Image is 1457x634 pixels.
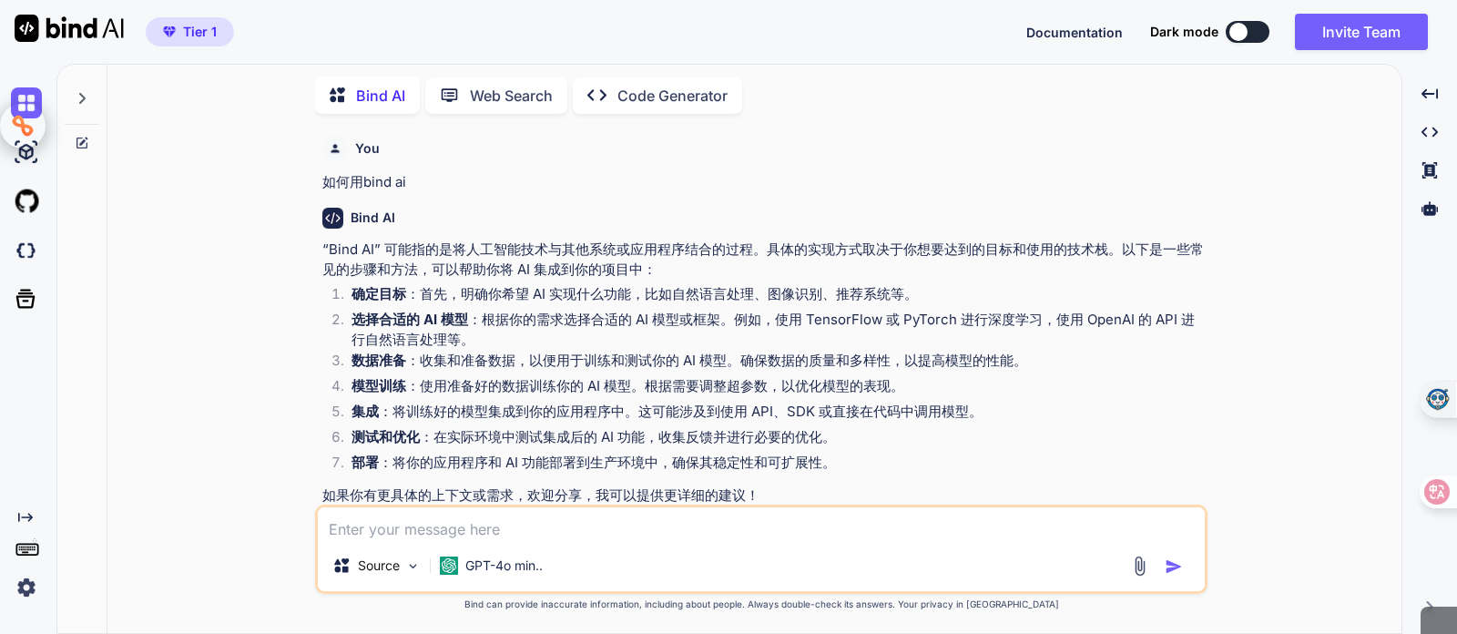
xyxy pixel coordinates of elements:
span: Dark mode [1150,23,1218,41]
h6: Bind AI [351,209,395,227]
h6: You [355,139,380,158]
p: ：在实际环境中测试集成后的 AI 功能，收集反馈并进行必要的优化。 [352,427,1204,448]
img: ai-studio [11,137,42,168]
p: Bind can provide inaccurate information, including about people. Always double-check its answers.... [315,598,1207,611]
button: premiumTier 1 [146,17,234,46]
p: Web Search [470,85,553,107]
img: premium [163,26,176,37]
strong: 数据准备 [352,352,406,369]
p: 如何用bind ai [322,172,1204,193]
p: 如果你有更具体的上下文或需求，欢迎分享，我可以提供更详细的建议！ [322,486,1204,506]
button: Documentation [1026,23,1123,42]
img: settings [11,572,42,603]
p: Bind AI [356,85,405,107]
img: Bind AI [15,15,124,42]
p: ：首先，明确你希望 AI 实现什么功能，比如自然语言处理、图像识别、推荐系统等。 [352,284,1204,305]
img: githubLight [11,186,42,217]
strong: 测试和优化 [352,428,420,445]
p: Source [358,557,400,575]
p: ：将你的应用程序和 AI 功能部署到生产环境中，确保其稳定性和可扩展性。 [352,453,1204,474]
p: ：收集和准备数据，以便用于训练和测试你的 AI 模型。确保数据的质量和多样性，以提高模型的性能。 [352,351,1204,372]
img: Pick Models [405,558,421,574]
p: ：根据你的需求选择合适的 AI 模型或框架。例如，使用 TensorFlow 或 PyTorch 进行深度学习，使用 OpenAI 的 API 进行自然语言处理等。 [352,310,1204,351]
img: chat [11,87,42,118]
strong: 部署 [352,454,379,471]
span: Documentation [1026,25,1123,40]
strong: 集成 [352,403,379,420]
button: Invite Team [1295,14,1428,50]
img: attachment [1129,556,1150,577]
p: GPT-4o min.. [465,557,543,575]
strong: 选择合适的 AI 模型 [352,311,468,328]
img: darkCloudIdeIcon [11,235,42,266]
strong: 模型训练 [352,377,406,394]
p: ：将训练好的模型集成到你的应用程序中。这可能涉及到使用 API、SDK 或直接在代码中调用模型。 [352,402,1204,423]
strong: 确定目标 [352,285,406,302]
p: “Bind AI” 可能指的是将人工智能技术与其他系统或应用程序结合的过程。具体的实现方式取决于你想要达到的目标和使用的技术栈。以下是一些常见的步骤和方法，可以帮助你将 AI 集成到你的项目中： [322,240,1204,281]
p: ：使用准备好的数据训练你的 AI 模型。根据需要调整超参数，以优化模型的表现。 [352,376,1204,397]
span: Tier 1 [183,23,217,41]
p: Code Generator [617,85,728,107]
img: GPT-4o mini [440,557,458,575]
img: icon [1165,557,1183,576]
